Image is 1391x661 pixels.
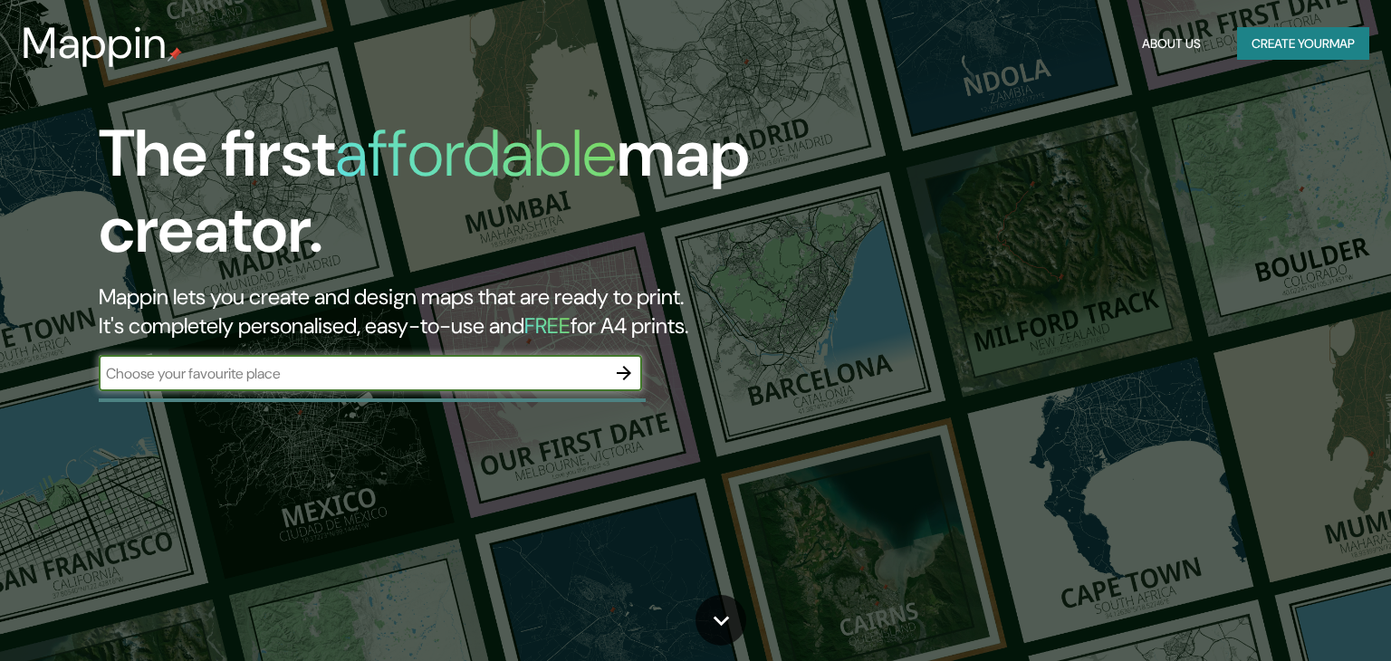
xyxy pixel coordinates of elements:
[99,116,794,283] h1: The first map creator.
[99,283,794,340] h2: Mappin lets you create and design maps that are ready to print. It's completely personalised, eas...
[1135,27,1208,61] button: About Us
[99,363,606,384] input: Choose your favourite place
[524,311,571,340] h5: FREE
[335,111,617,196] h1: affordable
[1237,27,1369,61] button: Create yourmap
[168,47,182,62] img: mappin-pin
[22,18,168,69] h3: Mappin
